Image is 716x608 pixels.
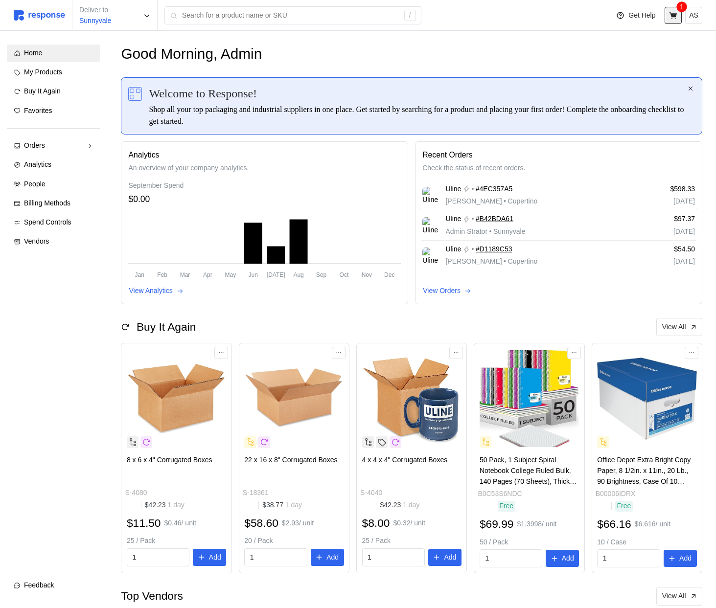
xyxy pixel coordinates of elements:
[250,549,301,566] input: Qty
[632,244,695,255] p: $54.50
[244,536,344,546] p: 20 / Pack
[610,6,661,25] button: Get Help
[362,349,462,448] img: S-4040
[249,271,258,278] tspan: Jun
[24,199,70,207] span: Billing Methods
[664,550,697,567] button: Add
[680,1,684,12] p: 1
[262,500,302,511] p: $38.77
[24,581,54,589] span: Feedback
[478,489,522,499] p: B0C53S6NDC
[24,237,49,245] span: Vendors
[485,550,536,567] input: Qty
[127,456,212,464] span: 8 x 6 x 4" Corrugated Boxes
[662,322,686,333] p: View All
[662,591,686,602] p: View All
[632,256,695,267] p: [DATE]
[597,517,631,532] h2: $66.16
[422,217,439,233] img: Uline
[445,196,537,207] p: [PERSON_NAME] Cupertino
[282,518,314,529] p: $2.93 / unit
[24,140,83,151] div: Orders
[368,549,419,566] input: Qty
[326,552,339,563] p: Add
[499,501,513,512] p: Free
[632,214,695,225] p: $97.37
[128,193,401,206] div: $0.00
[24,160,51,168] span: Analytics
[401,501,419,509] span: 1 day
[24,87,61,95] span: Buy It Again
[362,456,448,464] span: 4 x 4 x 4" Corrugated Boxes
[14,10,65,21] img: svg%3e
[562,553,574,564] p: Add
[362,271,372,278] tspan: Nov
[127,516,161,531] h2: $11.50
[311,549,344,566] button: Add
[135,271,144,278] tspan: Jan
[244,456,337,464] span: 22 x 16 x 8" Corrugated Boxes
[180,271,190,278] tspan: Mar
[204,271,213,278] tspan: Apr
[487,227,493,235] span: •
[628,10,655,21] p: Get Help
[79,5,111,16] p: Deliver to
[24,107,52,114] span: Favorites
[127,536,226,546] p: 25 / Pack
[7,156,100,174] a: Analytics
[546,550,579,567] button: Add
[121,588,183,604] h2: Top Vendors
[422,149,695,161] p: Recent Orders
[244,516,278,531] h2: $58.60
[422,248,439,264] img: Uline
[423,286,461,296] p: View Orders
[480,517,514,532] h2: $69.99
[632,184,695,195] p: $598.33
[428,549,462,566] button: Add
[7,214,100,231] a: Spend Controls
[7,577,100,594] button: Feedback
[517,519,556,530] p: $1.3998 / unit
[243,488,269,498] p: S-18361
[158,271,168,278] tspan: Feb
[128,87,142,101] img: svg%3e
[445,244,461,255] span: Uline
[656,587,702,606] button: View All
[597,537,696,548] p: 10 / Case
[149,85,257,102] span: Welcome to Response!
[7,195,100,212] a: Billing Methods
[128,285,184,297] button: View Analytics
[596,489,636,499] p: B00006IDRX
[79,16,111,26] p: Sunnyvale
[656,318,702,337] button: View All
[24,68,62,76] span: My Products
[24,218,71,226] span: Spend Controls
[182,7,399,24] input: Search for a product name or SKU
[193,549,226,566] button: Add
[7,233,100,250] a: Vendors
[125,488,147,498] p: S-4080
[132,549,184,566] input: Qty
[283,501,302,509] span: 1 day
[471,214,474,225] p: •
[480,537,579,548] p: 50 / Pack
[422,187,439,203] img: Uline
[404,10,416,22] div: /
[121,45,262,64] h1: Good Morning, Admin
[502,197,508,205] span: •
[7,64,100,81] a: My Products
[244,349,344,448] img: S-18361
[444,552,456,563] p: Add
[632,226,695,237] p: [DATE]
[445,214,461,225] span: Uline
[127,349,226,448] img: S-4080
[445,226,525,237] p: Admin Strator Sunnyvale
[7,102,100,120] a: Favorites
[362,516,390,531] h2: $8.00
[502,257,508,265] span: •
[316,271,327,278] tspan: Sep
[128,163,401,174] p: An overview of your company analytics.
[137,319,196,335] h2: Buy It Again
[476,244,512,255] a: #D1189C53
[209,552,221,563] p: Add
